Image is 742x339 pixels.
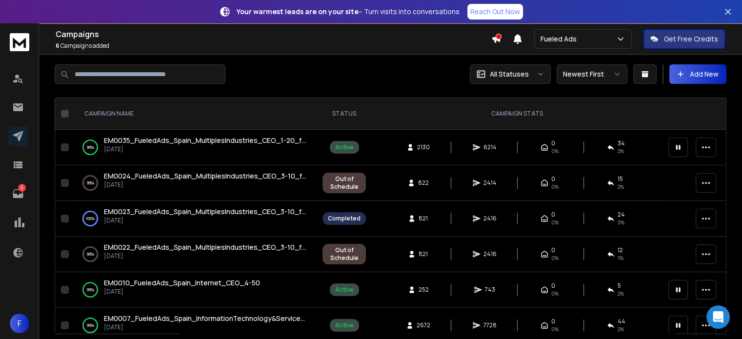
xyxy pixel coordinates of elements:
div: Active [335,143,354,151]
span: 0% [551,219,559,226]
span: 822 [418,179,429,187]
p: [DATE] [104,145,307,153]
span: 2416 [483,215,497,222]
button: F [10,314,29,333]
span: 5 [618,282,621,290]
a: 2 [8,184,28,203]
span: 7728 [483,321,497,329]
td: 99%EM0022_FueledAds_Spain_MultiplesIndustries_CEO_3-10_focus_qualified_leads[DATE] [73,237,317,272]
span: 6 [56,41,60,50]
td: 99%EM0010_FueledAds_Spain_Internet_CEO_4-50[DATE] [73,272,317,308]
a: EM0010_FueledAds_Spain_Internet_CEO_4-50 [104,278,260,288]
span: 0% [551,147,559,155]
p: Fueled Ads [541,34,581,44]
a: Reach Out Now [467,4,523,20]
button: Newest First [557,64,627,84]
span: 0 [551,175,555,183]
span: EM0035_FueledAds_Spain_MultiplesIndustries_CEO_1-20_focus_guaranteed_results [104,136,388,145]
a: EM0035_FueledAds_Spain_MultiplesIndustries_CEO_1-20_focus_guaranteed_results [104,136,307,145]
td: 100%EM0023_FueledAds_Spain_MultiplesIndustries_CEO_3-10_focus_CEO_2_CEO[DATE] [73,201,317,237]
p: [DATE] [104,181,307,189]
span: EM0023_FueledAds_Spain_MultiplesIndustries_CEO_3-10_focus_CEO_2_CEO [104,207,363,216]
div: Active [335,321,354,329]
span: 3 % [618,219,624,226]
span: 821 [419,250,428,258]
p: Reach Out Now [470,7,520,17]
div: Out of Schedule [328,175,361,191]
p: 100 % [86,214,95,223]
span: 252 [419,286,429,294]
span: EM0010_FueledAds_Spain_Internet_CEO_4-50 [104,278,260,287]
p: Campaigns added [56,42,491,50]
span: 0% [551,254,559,262]
button: Get Free Credits [643,29,725,49]
span: 0% [551,183,559,191]
span: 0% [551,325,559,333]
p: Get Free Credits [664,34,718,44]
img: logo [10,33,29,51]
span: 44 [618,318,625,325]
h1: Campaigns [56,28,491,40]
a: EM0022_FueledAds_Spain_MultiplesIndustries_CEO_3-10_focus_qualified_leads [104,242,307,252]
span: 2414 [483,179,497,187]
th: CAMPAIGN NAME [73,98,317,130]
span: 0 [551,140,555,147]
span: EM0007_FueledAds_Spain_InformationTechnology&Services_CEO_11-50 [104,314,344,323]
td: 99%EM0024_FueledAds_Spain_MultiplesIndustries_CEO_3-10_focus_guaranteed_results[DATE] [73,165,317,201]
div: Out of Schedule [328,246,361,262]
span: 2 % [618,290,624,298]
p: 2 [18,184,26,192]
p: [DATE] [104,323,307,331]
strong: Your warmest leads are on your site [237,7,359,16]
p: 99 % [87,178,94,188]
a: EM0007_FueledAds_Spain_InformationTechnology&Services_CEO_11-50 [104,314,307,323]
span: 15 [618,175,623,183]
span: 2130 [417,143,430,151]
span: 2 % [618,183,624,191]
span: 0 [551,282,555,290]
div: Open Intercom Messenger [706,305,730,329]
span: 2672 [417,321,430,329]
div: Active [335,286,354,294]
span: 1 % [618,254,623,262]
span: 2416 [483,250,497,258]
span: 0 [551,211,555,219]
p: 99 % [87,285,94,295]
th: STATUS [317,98,372,130]
span: 12 [618,246,623,254]
span: 0 [551,318,555,325]
p: [DATE] [104,217,307,224]
p: All Statuses [490,69,529,79]
div: Completed [328,215,361,222]
span: 6214 [483,143,497,151]
span: EM0024_FueledAds_Spain_MultiplesIndustries_CEO_3-10_focus_guaranteed_results [104,171,388,180]
span: 24 [618,211,625,219]
a: EM0024_FueledAds_Spain_MultiplesIndustries_CEO_3-10_focus_guaranteed_results [104,171,307,181]
p: 99 % [87,142,94,152]
span: 0% [551,290,559,298]
a: EM0023_FueledAds_Spain_MultiplesIndustries_CEO_3-10_focus_CEO_2_CEO [104,207,307,217]
span: EM0022_FueledAds_Spain_MultiplesIndustries_CEO_3-10_focus_qualified_leads [104,242,373,252]
span: 2 % [618,147,624,155]
p: – Turn visits into conversations [237,7,460,17]
td: 99%EM0035_FueledAds_Spain_MultiplesIndustries_CEO_1-20_focus_guaranteed_results[DATE] [73,130,317,165]
span: 0 [551,246,555,254]
button: Add New [669,64,726,84]
span: 743 [485,286,495,294]
p: 99 % [87,320,94,330]
span: 821 [419,215,428,222]
p: [DATE] [104,252,307,260]
th: CAMPAIGN STATS [372,98,662,130]
p: [DATE] [104,288,260,296]
span: 34 [618,140,625,147]
p: 99 % [87,249,94,259]
span: 2 % [618,325,624,333]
